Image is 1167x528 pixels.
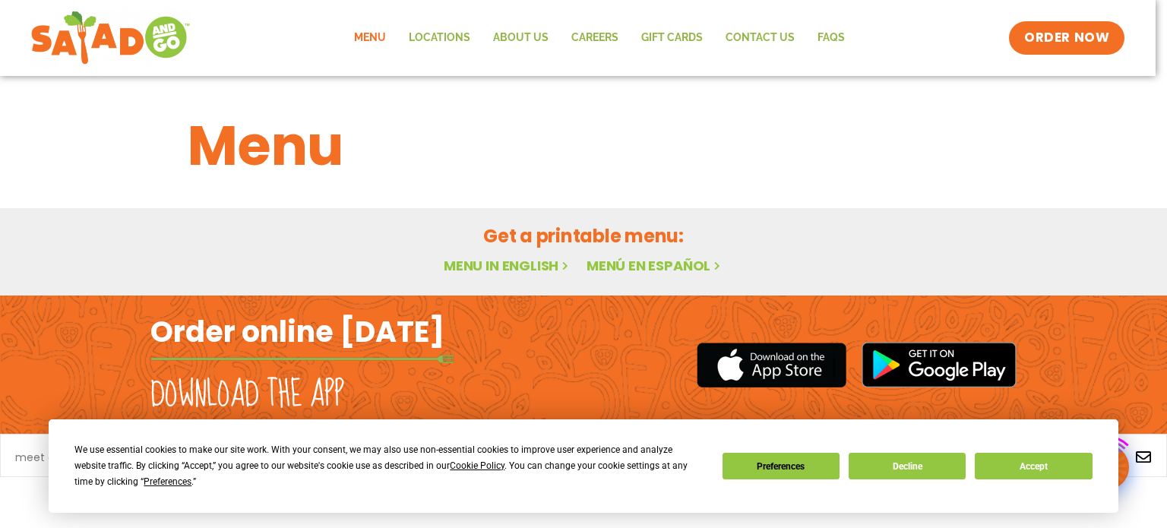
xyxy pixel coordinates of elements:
span: Preferences [144,476,191,487]
a: GIFT CARDS [630,21,714,55]
h1: Menu [188,105,979,187]
img: new-SAG-logo-768×292 [30,8,191,68]
button: Accept [975,453,1092,479]
a: Menú en español [587,256,723,275]
a: Menu in English [444,256,571,275]
a: meet chef [PERSON_NAME] [15,452,160,463]
img: google_play [862,342,1017,387]
a: Contact Us [714,21,806,55]
span: Cookie Policy [450,460,504,471]
a: Careers [560,21,630,55]
nav: Menu [343,21,856,55]
div: We use essential cookies to make our site work. With your consent, we may also use non-essential ... [74,442,704,490]
button: Preferences [723,453,840,479]
a: FAQs [806,21,856,55]
a: Menu [343,21,397,55]
button: Decline [849,453,966,479]
img: appstore [697,340,846,390]
div: Cookie Consent Prompt [49,419,1118,513]
a: ORDER NOW [1009,21,1124,55]
h2: Get a printable menu: [188,223,979,249]
span: ORDER NOW [1024,29,1109,47]
h2: Download the app [150,374,344,416]
a: About Us [482,21,560,55]
img: fork [150,355,454,363]
h2: Order online [DATE] [150,313,444,350]
a: Locations [397,21,482,55]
